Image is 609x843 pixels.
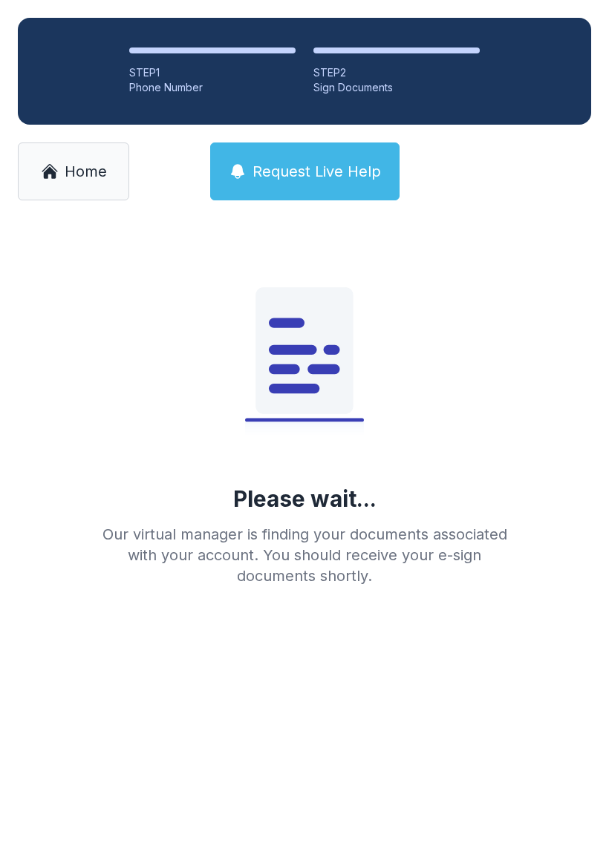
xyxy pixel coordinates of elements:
div: STEP 2 [313,65,480,80]
div: Our virtual manager is finding your documents associated with your account. You should receive yo... [91,524,518,586]
div: Sign Documents [313,80,480,95]
div: STEP 1 [129,65,296,80]
span: Request Live Help [253,161,381,182]
div: Phone Number [129,80,296,95]
div: Please wait... [233,485,377,512]
span: Home [65,161,107,182]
